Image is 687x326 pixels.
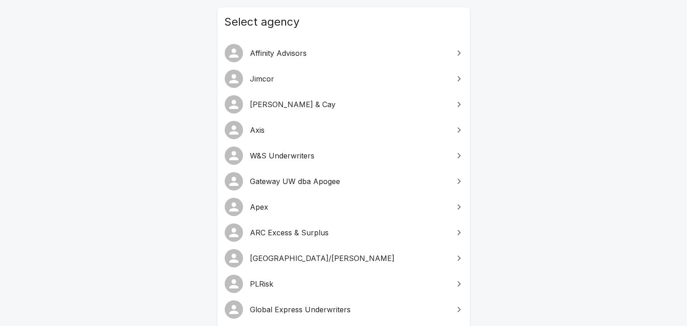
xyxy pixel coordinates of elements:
[217,66,470,92] a: Jimcor
[250,201,448,212] span: Apex
[217,245,470,271] a: [GEOGRAPHIC_DATA]/[PERSON_NAME]
[217,297,470,322] a: Global Express Underwriters
[217,92,470,117] a: [PERSON_NAME] & Cay
[250,73,448,84] span: Jimcor
[217,168,470,194] a: Gateway UW dba Apogee
[250,304,448,315] span: Global Express Underwriters
[217,194,470,220] a: Apex
[217,220,470,245] a: ARC Excess & Surplus
[250,150,448,161] span: W&S Underwriters
[250,125,448,136] span: Axis
[217,40,470,66] a: Affinity Advisors
[250,227,448,238] span: ARC Excess & Surplus
[250,99,448,110] span: [PERSON_NAME] & Cay
[217,271,470,297] a: PLRisk
[225,15,463,29] span: Select agency
[250,48,448,59] span: Affinity Advisors
[217,143,470,168] a: W&S Underwriters
[250,253,448,264] span: [GEOGRAPHIC_DATA]/[PERSON_NAME]
[217,117,470,143] a: Axis
[250,278,448,289] span: PLRisk
[250,176,448,187] span: Gateway UW dba Apogee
